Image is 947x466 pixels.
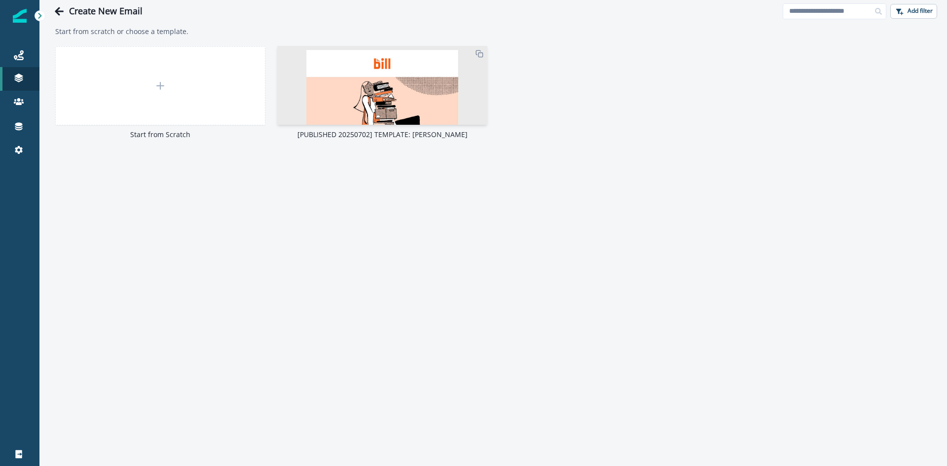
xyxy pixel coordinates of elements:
[13,9,27,23] img: Inflection
[908,7,933,14] p: Add filter
[890,4,937,19] button: Add filter
[55,129,265,140] p: Start from Scratch
[277,129,487,140] p: [PUBLISHED 20250702] TEMPLATE: [PERSON_NAME]
[55,26,931,36] p: Start from scratch or choose a template.
[69,6,143,17] h1: Create New Email
[49,1,69,21] button: Go back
